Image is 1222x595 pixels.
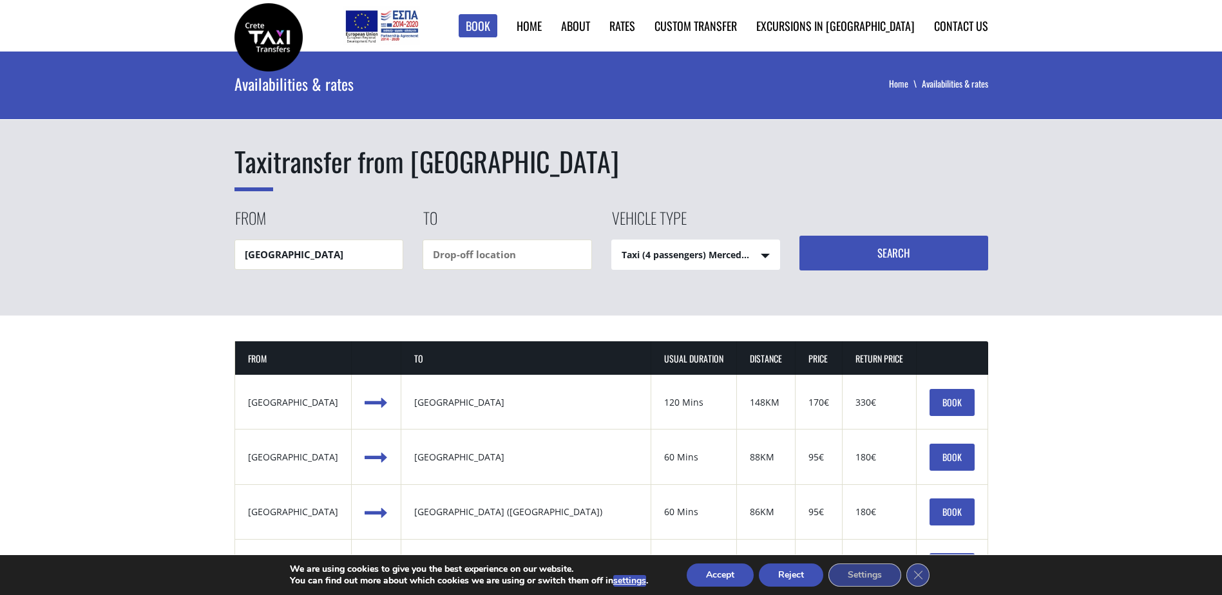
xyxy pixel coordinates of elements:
th: DISTANCE [737,341,796,375]
h1: transfer from [GEOGRAPHIC_DATA] [234,142,988,181]
a: Crete Taxi Transfers | Rates & availability for transfers in Crete | Crete Taxi Transfers [234,29,303,42]
th: PRICE [796,341,843,375]
a: Home [889,77,922,90]
p: We are using cookies to give you the best experience on our website. [290,563,648,575]
div: 180€ [855,451,903,464]
div: 180€ [855,505,903,518]
th: USUAL DURATION [651,341,737,375]
div: [GEOGRAPHIC_DATA] ([GEOGRAPHIC_DATA]) [414,505,638,518]
img: e-bannersEUERDF180X90.jpg [343,6,420,45]
img: Crete Taxi Transfers | Rates & availability for transfers in Crete | Crete Taxi Transfers [234,3,303,71]
div: 95€ [808,505,829,518]
a: Custom Transfer [654,17,737,34]
a: Book [459,14,497,38]
div: 170€ [808,396,829,409]
button: Close GDPR Cookie Banner [906,563,930,587]
label: To [423,207,437,240]
div: [GEOGRAPHIC_DATA] [414,451,638,464]
a: BOOK [930,389,975,416]
button: Settings [828,563,901,587]
li: Availabilities & rates [922,77,988,90]
button: Reject [759,563,823,587]
div: 86KM [750,505,782,518]
a: About [561,17,590,34]
div: [GEOGRAPHIC_DATA] [248,396,338,409]
div: 330€ [855,396,903,409]
label: From [234,207,266,240]
th: FROM [235,341,352,375]
button: Search [799,236,988,270]
a: Rates [609,17,635,34]
div: 120 Mins [664,396,723,409]
p: You can find out more about which cookies we are using or switch them off in . [290,575,648,587]
button: Accept [687,563,754,587]
div: Availabilities & rates [234,52,645,116]
a: BOOK [930,553,975,580]
div: 60 Mins [664,451,723,464]
div: 88KM [750,451,782,464]
span: Taxi [234,141,273,191]
div: [GEOGRAPHIC_DATA] [414,396,638,409]
input: Drop-off location [423,240,592,270]
div: 95€ [808,451,829,464]
th: TO [401,341,651,375]
span: Taxi (4 passengers) Mercedes E Class [612,240,780,270]
a: Excursions in [GEOGRAPHIC_DATA] [756,17,915,34]
button: settings [613,575,646,587]
div: 60 Mins [664,505,723,518]
div: 148KM [750,396,782,409]
div: [GEOGRAPHIC_DATA] [248,451,338,464]
a: Home [517,17,542,34]
div: [GEOGRAPHIC_DATA] [248,505,338,518]
label: Vehicle type [611,207,687,240]
a: Contact us [934,17,988,34]
a: BOOK [930,444,975,471]
th: RETURN PRICE [843,341,917,375]
input: Pickup location [234,240,404,270]
a: BOOK [930,498,975,525]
